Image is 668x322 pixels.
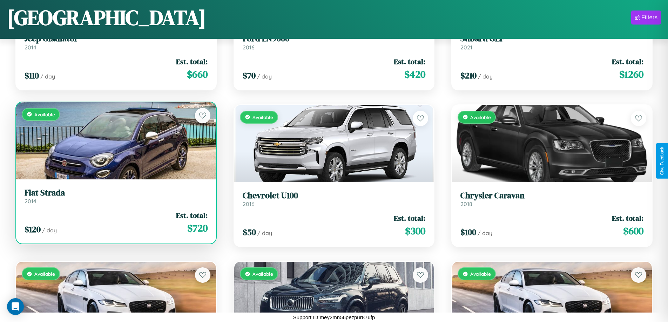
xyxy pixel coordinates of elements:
[40,73,55,80] span: / day
[460,226,476,238] span: $ 100
[243,191,426,208] a: Chevrolet U1002016
[460,191,643,208] a: Chrysler Caravan2018
[243,34,426,44] h3: Ford LN9000
[470,271,491,277] span: Available
[394,56,425,67] span: Est. total:
[460,34,643,44] h3: Subaru GLF
[243,226,256,238] span: $ 50
[25,188,208,198] h3: Fiat Strada
[470,114,491,120] span: Available
[25,34,208,51] a: Jeep Gladiator2014
[34,111,55,117] span: Available
[243,34,426,51] a: Ford LN90002016
[631,11,661,25] button: Filters
[257,229,272,237] span: / day
[243,70,256,81] span: $ 70
[187,67,208,81] span: $ 660
[187,221,208,235] span: $ 720
[7,3,206,32] h1: [GEOGRAPHIC_DATA]
[176,210,208,220] span: Est. total:
[660,147,664,175] div: Give Feedback
[7,298,24,315] div: Open Intercom Messenger
[176,56,208,67] span: Est. total:
[25,44,36,51] span: 2014
[252,114,273,120] span: Available
[25,70,39,81] span: $ 110
[460,191,643,201] h3: Chrysler Caravan
[478,229,492,237] span: / day
[460,44,472,51] span: 2021
[478,73,493,80] span: / day
[460,34,643,51] a: Subaru GLF2021
[460,70,477,81] span: $ 210
[25,34,208,44] h3: Jeep Gladiator
[394,213,425,223] span: Est. total:
[612,213,643,223] span: Est. total:
[243,200,255,207] span: 2016
[460,200,472,207] span: 2018
[25,198,36,205] span: 2014
[243,44,255,51] span: 2016
[243,191,426,201] h3: Chevrolet U100
[42,227,57,234] span: / day
[404,67,425,81] span: $ 420
[623,224,643,238] span: $ 600
[34,271,55,277] span: Available
[641,14,657,21] div: Filters
[619,67,643,81] span: $ 1260
[25,188,208,205] a: Fiat Strada2014
[25,224,41,235] span: $ 120
[612,56,643,67] span: Est. total:
[252,271,273,277] span: Available
[405,224,425,238] span: $ 300
[257,73,272,80] span: / day
[293,313,375,322] p: Support ID: mey2mn56pezpur87ufp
